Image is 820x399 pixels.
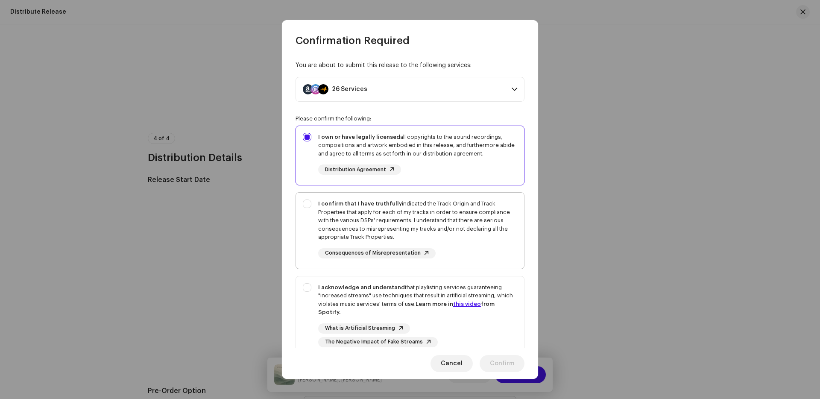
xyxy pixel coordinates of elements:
[318,133,517,158] div: all copyrights to the sound recordings, compositions and artwork embodied in this release, and fu...
[318,301,495,315] strong: Learn more in from Spotify.
[325,167,386,173] span: Distribution Agreement
[318,283,517,317] div: that playlisting services guaranteeing "increased streams" use techniques that result in artifici...
[332,86,367,93] div: 26 Services
[318,285,405,290] strong: I acknowledge and understand
[296,34,410,47] span: Confirmation Required
[480,355,524,372] button: Confirm
[318,134,400,140] strong: I own or have legally licensed
[325,326,395,331] span: What is Artificial Streaming
[296,126,524,186] p-togglebutton: I own or have legally licensedall copyrights to the sound recordings, compositions and artwork em...
[453,301,481,307] a: this video
[430,355,473,372] button: Cancel
[296,276,524,358] p-togglebutton: I acknowledge and understandthat playlisting services guaranteeing "increased streams" use techni...
[325,339,423,345] span: The Negative Impact of Fake Streams
[296,115,524,122] div: Please confirm the following:
[325,250,421,256] span: Consequences of Misrepresentation
[296,77,524,102] p-accordion-header: 26 Services
[318,201,402,206] strong: I confirm that I have truthfully
[296,192,524,269] p-togglebutton: I confirm that I have truthfullyindicated the Track Origin and Track Properties that apply for ea...
[318,199,517,241] div: indicated the Track Origin and Track Properties that apply for each of my tracks in order to ensu...
[441,355,463,372] span: Cancel
[490,355,514,372] span: Confirm
[296,61,524,70] div: You are about to submit this release to the following services:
